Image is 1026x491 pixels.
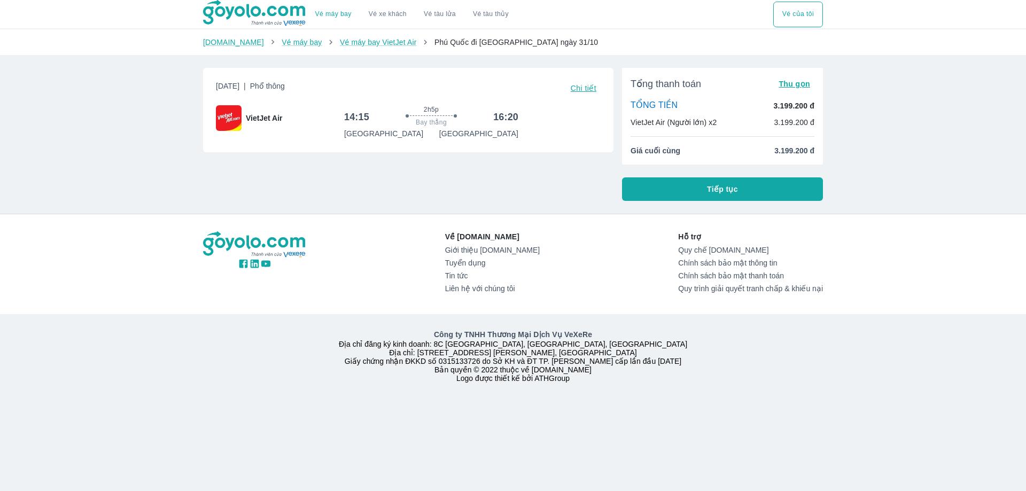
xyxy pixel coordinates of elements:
a: Quy trình giải quyết tranh chấp & khiếu nại [678,284,823,293]
span: Tổng thanh toán [631,77,701,90]
span: 3.199.200 đ [774,145,814,156]
span: Giá cuối cùng [631,145,680,156]
button: Chi tiết [566,81,601,96]
a: Chính sách bảo mật thông tin [678,259,823,267]
a: Tin tức [445,271,540,280]
p: Công ty TNHH Thương Mại Dịch Vụ VeXeRe [205,329,821,340]
p: [GEOGRAPHIC_DATA] [344,128,423,139]
a: Vé máy bay [315,10,352,18]
a: [DOMAIN_NAME] [203,38,264,46]
span: [DATE] [216,81,285,96]
a: Vé xe khách [369,10,407,18]
button: Thu gọn [774,76,814,91]
p: 3.199.200 đ [774,100,814,111]
span: Bay thẳng [416,118,447,127]
a: Vé máy bay [282,38,322,46]
button: Tiếp tục [622,177,823,201]
p: 3.199.200 đ [774,117,814,128]
span: Tiếp tục [707,184,738,194]
img: logo [203,231,307,258]
p: Về [DOMAIN_NAME] [445,231,540,242]
p: TỔNG TIỀN [631,100,678,112]
a: Giới thiệu [DOMAIN_NAME] [445,246,540,254]
nav: breadcrumb [203,37,823,48]
p: [GEOGRAPHIC_DATA] [439,128,518,139]
span: Phú Quốc đi [GEOGRAPHIC_DATA] ngày 31/10 [434,38,598,46]
a: Liên hệ với chúng tôi [445,284,540,293]
span: | [244,82,246,90]
a: Vé máy bay VietJet Air [340,38,416,46]
div: choose transportation mode [307,2,517,27]
a: Quy chế [DOMAIN_NAME] [678,246,823,254]
a: Chính sách bảo mật thanh toán [678,271,823,280]
span: VietJet Air [246,113,282,123]
a: Vé tàu lửa [415,2,464,27]
p: VietJet Air (Người lớn) x2 [631,117,717,128]
span: Thu gọn [779,80,810,88]
a: Tuyển dụng [445,259,540,267]
span: Phổ thông [250,82,285,90]
h6: 14:15 [344,111,369,123]
div: Địa chỉ đăng ký kinh doanh: 8C [GEOGRAPHIC_DATA], [GEOGRAPHIC_DATA], [GEOGRAPHIC_DATA] Địa chỉ: [... [197,329,829,383]
div: choose transportation mode [773,2,823,27]
h6: 16:20 [493,111,518,123]
span: Chi tiết [571,84,596,92]
span: 2h5p [424,105,439,114]
p: Hỗ trợ [678,231,823,242]
button: Vé của tôi [773,2,823,27]
button: Vé tàu thủy [464,2,517,27]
